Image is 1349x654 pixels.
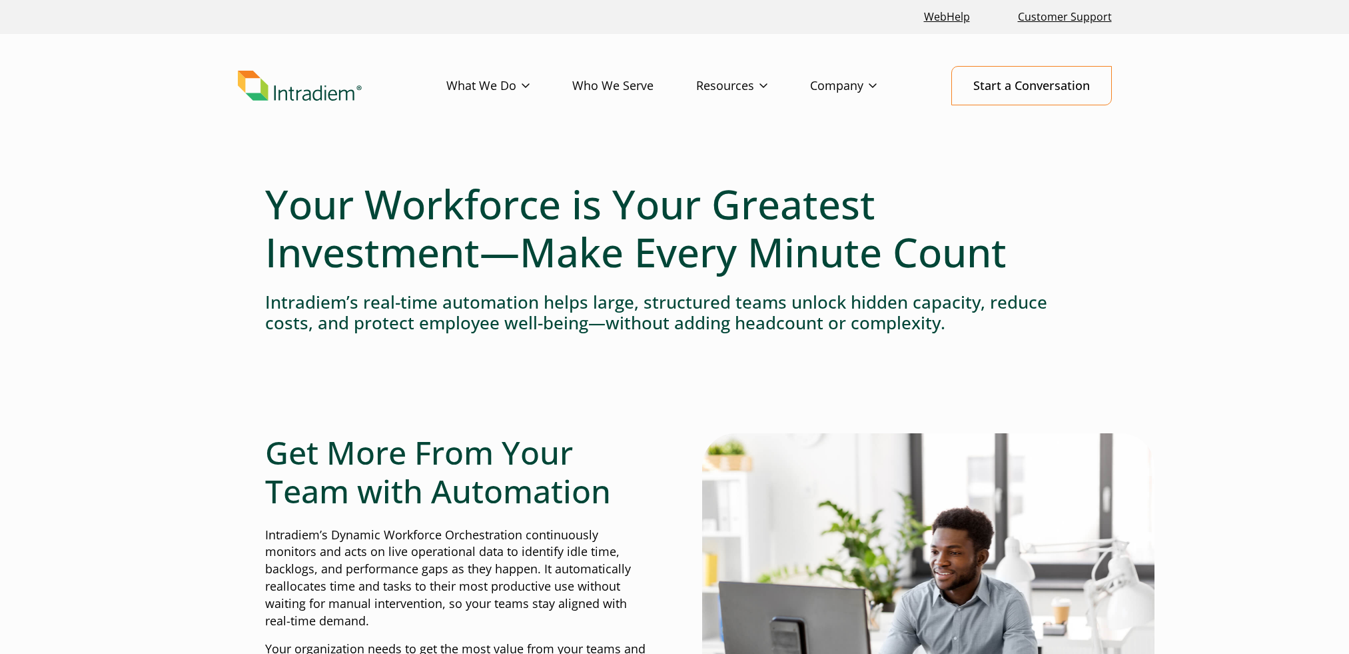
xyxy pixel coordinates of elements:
a: Link to homepage of Intradiem [238,71,446,101]
a: Start a Conversation [951,66,1112,105]
a: Link opens in a new window [919,3,975,31]
h1: Your Workforce is Your Greatest Investment—Make Every Minute Count [265,180,1085,276]
a: Who We Serve [572,67,696,105]
p: Intradiem’s Dynamic Workforce Orchestration continuously monitors and acts on live operational da... [265,527,648,630]
a: Resources [696,67,810,105]
a: What We Do [446,67,572,105]
img: Intradiem [238,71,362,101]
h4: Intradiem’s real-time automation helps large, structured teams unlock hidden capacity, reduce cos... [265,292,1085,333]
a: Company [810,67,919,105]
a: Customer Support [1013,3,1117,31]
h2: Get More From Your Team with Automation [265,433,648,510]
